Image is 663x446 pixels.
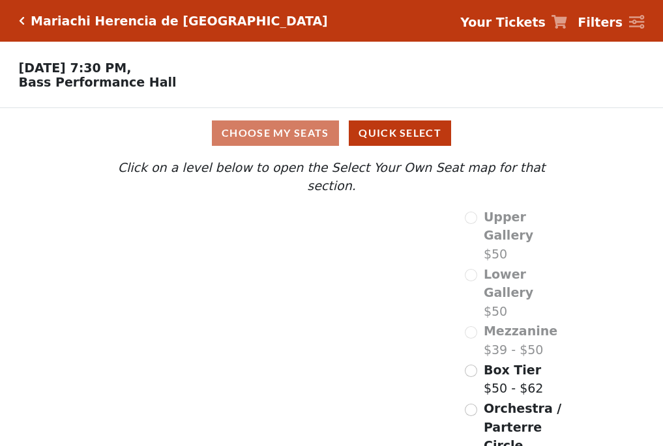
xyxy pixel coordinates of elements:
[31,14,328,29] h5: Mariachi Herencia de [GEOGRAPHIC_DATA]
[484,361,543,398] label: $50 - $62
[484,265,571,321] label: $50
[578,13,644,32] a: Filters
[484,208,571,264] label: $50
[236,335,384,425] path: Orchestra / Parterre Circle - Seats Available: 647
[349,120,451,146] button: Quick Select
[460,13,567,32] a: Your Tickets
[484,322,557,359] label: $39 - $50
[155,214,301,249] path: Upper Gallery - Seats Available: 0
[92,158,570,195] p: Click on a level below to open the Select Your Own Seat map for that section.
[484,210,533,243] span: Upper Gallery
[578,15,623,29] strong: Filters
[460,15,546,29] strong: Your Tickets
[19,16,25,25] a: Click here to go back to filters
[484,363,541,377] span: Box Tier
[166,243,321,292] path: Lower Gallery - Seats Available: 0
[484,267,533,300] span: Lower Gallery
[484,324,557,338] span: Mezzanine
